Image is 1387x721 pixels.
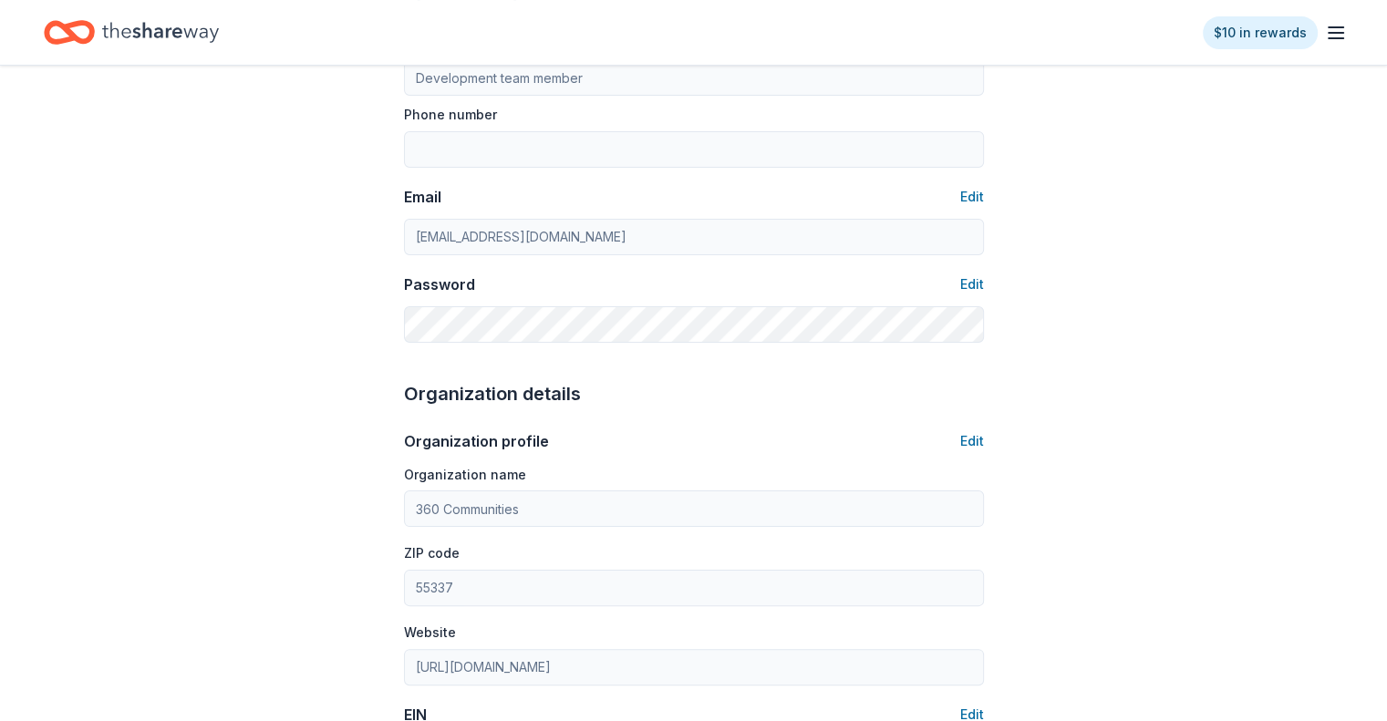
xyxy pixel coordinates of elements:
[404,623,456,642] label: Website
[960,430,984,452] button: Edit
[404,544,460,562] label: ZIP code
[960,186,984,208] button: Edit
[404,379,984,408] div: Organization details
[404,106,497,124] label: Phone number
[1203,16,1318,49] a: $10 in rewards
[404,186,441,208] div: Email
[960,273,984,295] button: Edit
[44,11,219,54] a: Home
[404,570,984,606] input: 12345 (U.S. only)
[404,430,549,452] div: Organization profile
[404,273,475,295] div: Password
[404,466,526,484] label: Organization name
